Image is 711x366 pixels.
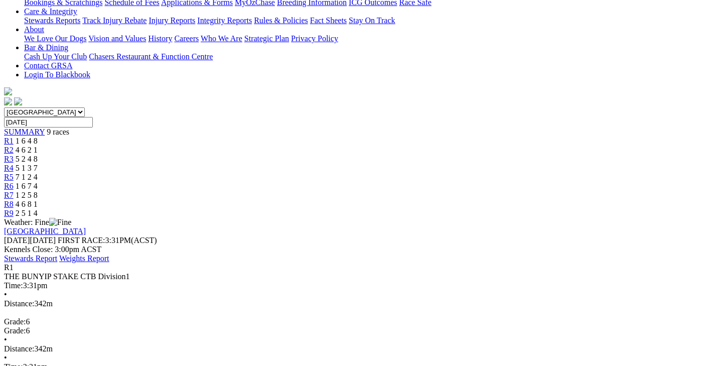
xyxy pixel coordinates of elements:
[89,52,213,61] a: Chasers Restaurant & Function Centre
[4,236,56,245] span: [DATE]
[4,353,7,362] span: •
[4,245,707,254] div: Kennels Close: 3:00pm ACST
[148,34,172,43] a: History
[4,87,12,95] img: logo-grsa-white.png
[24,25,44,34] a: About
[4,97,12,105] img: facebook.svg
[4,344,707,353] div: 342m
[24,70,90,79] a: Login To Blackbook
[4,254,57,263] a: Stewards Report
[82,16,147,25] a: Track Injury Rebate
[4,290,7,299] span: •
[4,317,26,326] span: Grade:
[174,34,199,43] a: Careers
[24,61,72,70] a: Contact GRSA
[4,164,14,172] a: R4
[49,218,71,227] img: Fine
[58,236,105,245] span: FIRST RACE:
[4,155,14,163] a: R3
[4,299,34,308] span: Distance:
[24,7,77,16] a: Care & Integrity
[197,16,252,25] a: Integrity Reports
[24,52,87,61] a: Cash Up Your Club
[4,128,45,136] a: SUMMARY
[4,326,707,335] div: 6
[4,191,14,199] a: R7
[16,209,38,217] span: 2 5 1 4
[4,272,707,281] div: THE BUNYIP STAKE CTB Division1
[14,97,22,105] img: twitter.svg
[16,200,38,208] span: 4 6 8 1
[244,34,289,43] a: Strategic Plan
[24,34,707,43] div: About
[4,146,14,154] a: R2
[47,128,69,136] span: 9 races
[4,317,707,326] div: 6
[4,209,14,217] a: R9
[24,52,707,61] div: Bar & Dining
[16,182,38,190] span: 1 6 7 4
[16,137,38,145] span: 1 6 4 8
[16,155,38,163] span: 5 2 4 8
[4,117,93,128] input: Select date
[59,254,109,263] a: Weights Report
[4,137,14,145] a: R1
[349,16,395,25] a: Stay On Track
[4,200,14,208] a: R8
[149,16,195,25] a: Injury Reports
[4,281,23,290] span: Time:
[254,16,308,25] a: Rules & Policies
[291,34,338,43] a: Privacy Policy
[4,263,14,272] span: R1
[310,16,347,25] a: Fact Sheets
[201,34,242,43] a: Who We Are
[4,281,707,290] div: 3:31pm
[4,299,707,308] div: 342m
[4,236,30,245] span: [DATE]
[4,344,34,353] span: Distance:
[16,146,38,154] span: 4 6 2 1
[4,173,14,181] a: R5
[24,43,68,52] a: Bar & Dining
[16,173,38,181] span: 7 1 2 4
[24,16,707,25] div: Care & Integrity
[24,34,86,43] a: We Love Our Dogs
[16,164,38,172] span: 5 1 3 7
[4,182,14,190] a: R6
[4,326,26,335] span: Grade:
[4,227,86,235] a: [GEOGRAPHIC_DATA]
[88,34,146,43] a: Vision and Values
[4,335,7,344] span: •
[24,16,80,25] a: Stewards Reports
[4,218,71,226] span: Weather: Fine
[58,236,157,245] span: 3:31PM(ACST)
[16,191,38,199] span: 1 2 5 8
